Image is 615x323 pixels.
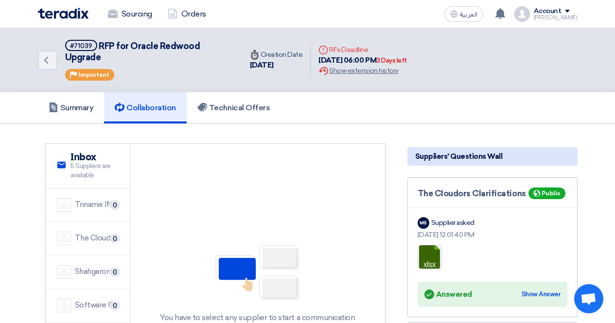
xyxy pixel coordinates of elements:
[160,3,214,25] a: Orders
[574,284,603,313] a: Open chat
[38,8,88,19] img: Teradix logo
[534,7,562,16] div: Account
[78,71,109,78] span: Important
[109,200,120,210] span: 0
[109,301,120,310] span: 0
[534,15,578,20] div: [PERSON_NAME]
[424,288,472,301] div: Answered
[514,6,530,22] img: profile_test.png
[38,92,105,123] a: Summary
[187,92,281,123] a: Technical Offers
[57,232,71,245] img: company-name
[415,151,503,162] span: Suppliers' Questions Wall
[65,40,230,64] h5: RFP for Oracle Redwood Upgrade
[318,45,407,55] div: RFx Deadline
[104,92,187,123] a: Collaboration
[418,230,567,240] div: [DATE] 12:01:40 PM
[318,66,407,76] div: Show extension history
[522,289,561,299] div: Show Answer
[542,190,561,197] span: Public
[109,234,120,243] span: 0
[418,245,496,304] a: The_CloudorsClarificationsRFP_for_Oracle_Redwood_Upgrade_1755162050797.xlsx
[209,242,306,304] img: No Partner Selected
[197,103,270,113] h5: Technical Offers
[57,198,71,212] img: company-name
[444,6,483,22] button: العربية
[75,266,111,277] div: Shahgaron
[250,60,303,71] div: [DATE]
[57,299,71,312] img: company-name
[65,41,200,63] span: RFP for Oracle Redwood Upgrade
[75,199,117,210] div: Trinamix INC
[115,103,176,113] h5: Collaboration
[100,3,160,25] a: Sourcing
[75,300,119,311] div: Software Consultancy
[431,218,474,228] div: Supplier asked
[418,187,567,200] div: The Cloudors Clarifications
[70,152,118,163] h2: Inbox
[75,233,119,244] div: The Cloudors
[70,161,118,180] span: 5 Suppliers are available
[250,50,303,60] div: Creation Date
[70,43,92,49] div: #71039
[376,56,407,66] div: 3 Days left
[460,11,477,18] span: العربية
[49,103,94,113] h5: Summary
[109,267,120,277] span: 0
[418,217,429,229] div: MS
[318,55,407,66] div: [DATE] 06:00 PM
[57,265,71,279] img: company-name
